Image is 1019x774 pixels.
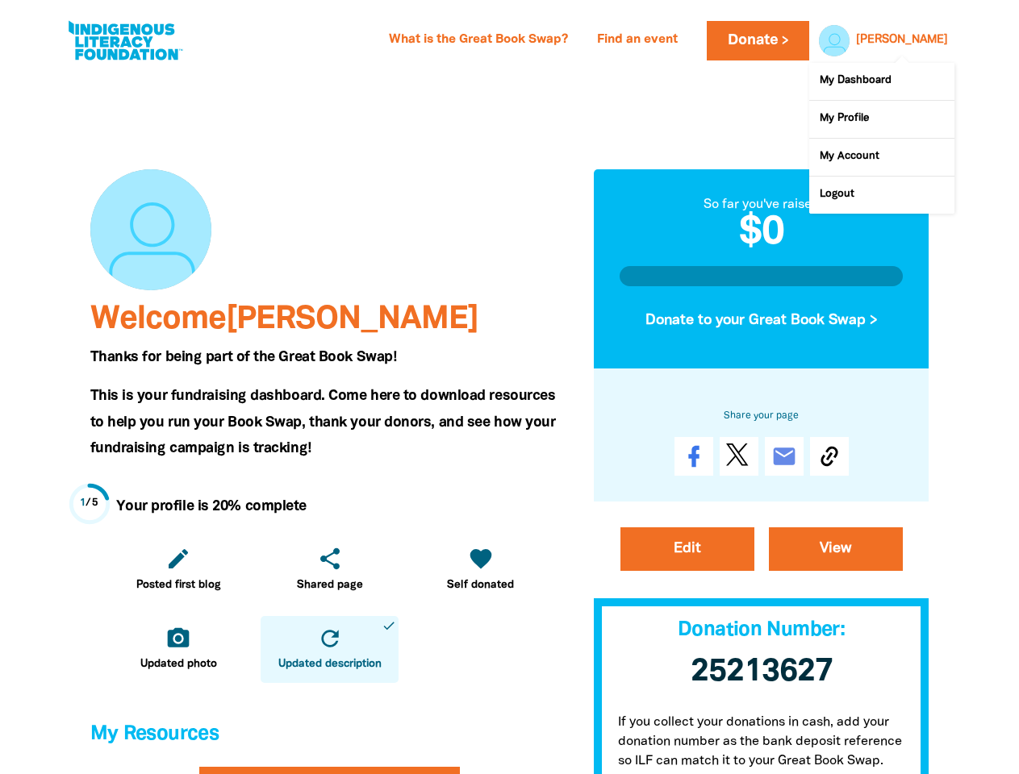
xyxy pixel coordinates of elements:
div: / 5 [80,496,98,511]
a: email [765,437,804,476]
a: Post [720,437,758,476]
i: done [382,618,396,633]
a: Find an event [587,27,687,53]
i: favorite [468,546,494,572]
span: Thanks for being part of the Great Book Swap! [90,351,397,364]
a: Edit [620,527,754,571]
a: Donate [707,21,808,60]
span: 25213627 [691,657,833,687]
span: My Resources [90,725,219,743]
button: Copy Link [810,437,849,476]
a: View [769,527,903,571]
a: shareShared page [261,536,399,603]
span: Shared page [297,577,363,593]
button: Donate to your Great Book Swap > [620,298,904,342]
h2: $0 [620,214,904,253]
span: This is your fundraising dashboard. Come here to download resources to help you run your Book Swa... [90,389,556,455]
h6: Share your page [620,406,904,424]
i: edit [165,546,191,572]
a: My Account [809,139,954,176]
div: So far you've raised [620,195,904,214]
i: camera_alt [165,626,191,651]
a: [PERSON_NAME] [856,35,948,46]
a: favoriteSelf donated [411,536,549,603]
a: editPosted first blog [110,536,248,603]
a: refreshUpdated descriptiondone [261,616,399,683]
a: Share [674,437,713,476]
a: My Dashboard [809,63,954,100]
a: My Profile [809,101,954,138]
span: Donation Number: [678,621,845,639]
a: Logout [809,177,954,214]
span: Self donated [447,577,514,593]
i: refresh [317,626,343,651]
span: Posted first blog [136,577,221,593]
span: Updated photo [140,656,217,672]
a: What is the Great Book Swap? [379,27,578,53]
span: Updated description [278,656,382,672]
strong: Your profile is 20% complete [116,500,307,513]
i: share [317,546,343,572]
a: camera_altUpdated photo [110,616,248,683]
i: email [771,443,797,469]
span: 1 [80,498,86,508]
span: Welcome [PERSON_NAME] [90,305,478,335]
